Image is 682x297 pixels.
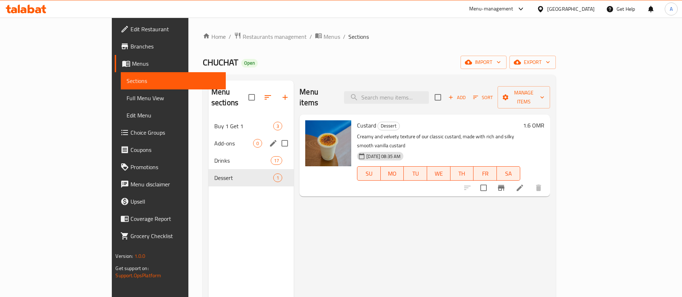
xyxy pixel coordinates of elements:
[115,20,226,38] a: Edit Restaurant
[203,32,556,41] nav: breadcrumb
[500,168,517,179] span: SA
[447,93,467,102] span: Add
[523,120,544,130] h6: 1.6 OMR
[315,32,340,41] a: Menus
[131,197,220,206] span: Upsell
[530,179,547,196] button: delete
[271,156,282,165] div: items
[211,87,248,108] h2: Menu sections
[131,214,220,223] span: Coverage Report
[274,175,282,181] span: 1
[453,168,471,179] span: TH
[273,173,282,182] div: items
[115,227,226,245] a: Grocery Checklist
[115,55,226,72] a: Menus
[209,117,294,135] div: Buy 1 Get 13
[348,32,369,41] span: Sections
[430,90,445,105] span: Select section
[299,87,335,108] h2: Menu items
[547,5,595,13] div: [GEOGRAPHIC_DATA]
[343,32,345,41] li: /
[214,156,271,165] span: Drinks
[516,184,524,192] a: Edit menu item
[131,25,220,33] span: Edit Restaurant
[305,120,351,166] img: Custard
[670,5,673,13] span: A
[132,59,220,68] span: Menus
[134,251,146,261] span: 1.0.0
[127,111,220,120] span: Edit Menu
[209,152,294,169] div: Drinks17
[381,166,404,181] button: MO
[131,163,220,171] span: Promotions
[273,122,282,130] div: items
[427,166,450,181] button: WE
[360,168,378,179] span: SU
[115,264,148,273] span: Get support on:
[115,271,161,280] a: Support.OpsPlatform
[377,122,400,130] div: Dessert
[127,76,220,85] span: Sections
[515,58,550,67] span: export
[324,32,340,41] span: Menus
[115,124,226,141] a: Choice Groups
[241,60,258,66] span: Open
[131,42,220,51] span: Branches
[445,92,468,103] button: Add
[469,5,513,13] div: Menu-management
[357,166,381,181] button: SU
[445,92,468,103] span: Add item
[473,166,497,181] button: FR
[115,210,226,227] a: Coverage Report
[476,180,491,195] span: Select to update
[131,145,220,154] span: Coupons
[121,89,226,107] a: Full Menu View
[127,94,220,102] span: Full Menu View
[476,168,494,179] span: FR
[461,56,507,69] button: import
[115,193,226,210] a: Upsell
[203,54,238,70] span: CHUCHAT
[214,173,273,182] span: Dessert
[378,122,399,130] span: Dessert
[214,122,273,130] span: Buy 1 Get 1
[209,135,294,152] div: Add-ons0edit
[131,180,220,189] span: Menu disclaimer
[407,168,424,179] span: TU
[450,166,474,181] button: TH
[131,232,220,240] span: Grocery Checklist
[497,166,520,181] button: SA
[209,169,294,186] div: Dessert1
[357,120,376,131] span: Custard
[241,59,258,68] div: Open
[115,141,226,158] a: Coupons
[115,176,226,193] a: Menu disclaimer
[271,157,282,164] span: 17
[498,86,550,108] button: Manage items
[276,89,294,106] button: Add section
[503,88,544,106] span: Manage items
[115,251,133,261] span: Version:
[214,139,253,148] span: Add-ons
[473,93,493,102] span: Sort
[268,138,279,149] button: edit
[121,107,226,124] a: Edit Menu
[115,38,226,55] a: Branches
[310,32,312,41] li: /
[244,90,259,105] span: Select all sections
[430,168,448,179] span: WE
[253,140,262,147] span: 0
[234,32,307,41] a: Restaurants management
[229,32,231,41] li: /
[404,166,427,181] button: TU
[209,115,294,189] nav: Menu sections
[509,56,556,69] button: export
[466,58,501,67] span: import
[253,139,262,148] div: items
[384,168,401,179] span: MO
[363,153,403,160] span: [DATE] 08:35 AM
[274,123,282,130] span: 3
[259,89,276,106] span: Sort sections
[468,92,498,103] span: Sort items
